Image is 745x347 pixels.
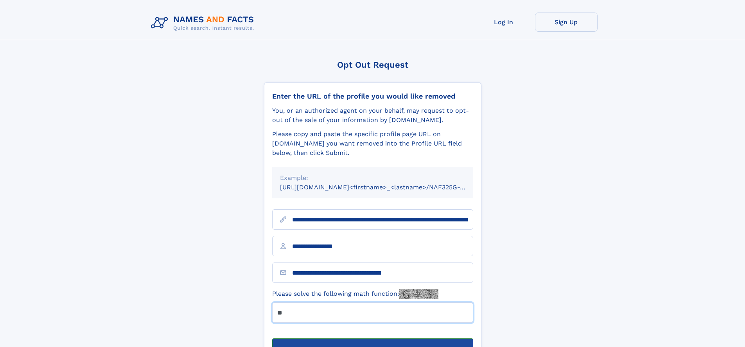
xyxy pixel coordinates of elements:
[280,173,465,183] div: Example:
[280,183,488,191] small: [URL][DOMAIN_NAME]<firstname>_<lastname>/NAF325G-xxxxxxxx
[272,129,473,158] div: Please copy and paste the specific profile page URL on [DOMAIN_NAME] you want removed into the Pr...
[272,289,438,299] label: Please solve the following math function:
[535,13,598,32] a: Sign Up
[472,13,535,32] a: Log In
[272,106,473,125] div: You, or an authorized agent on your behalf, may request to opt-out of the sale of your informatio...
[272,92,473,101] div: Enter the URL of the profile you would like removed
[264,60,481,70] div: Opt Out Request
[148,13,260,34] img: Logo Names and Facts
